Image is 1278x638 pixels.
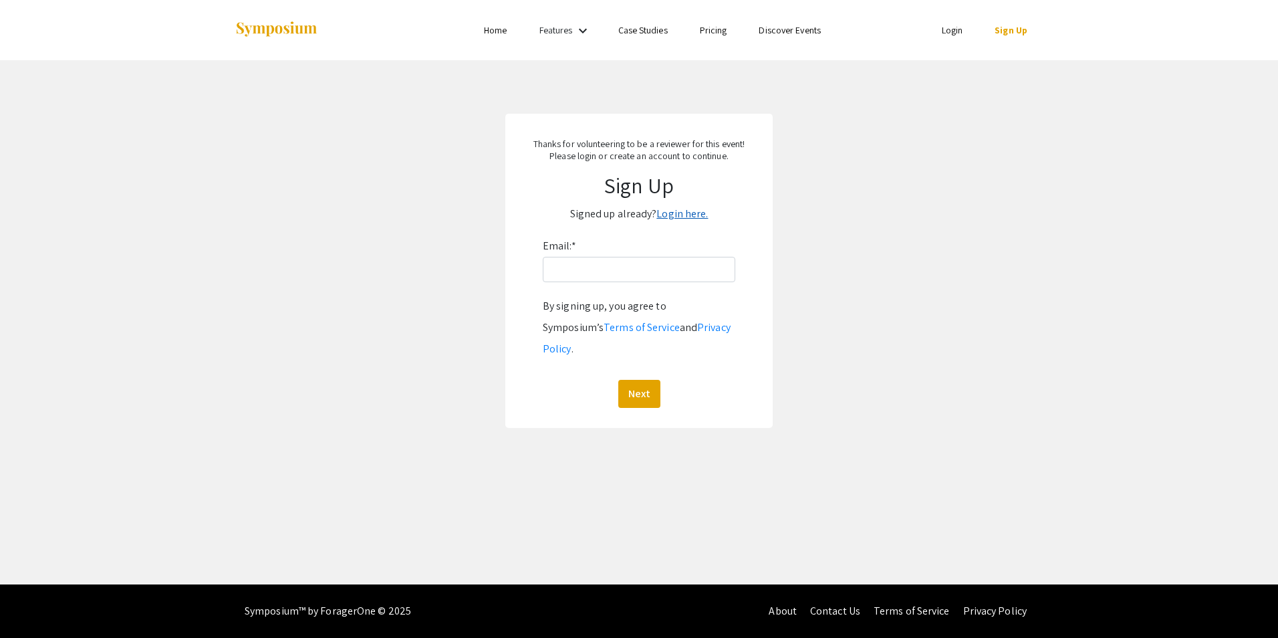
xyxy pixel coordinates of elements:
[942,24,963,36] a: Login
[519,173,759,198] h1: Sign Up
[543,296,735,360] div: By signing up, you agree to Symposium’s and .
[245,584,411,638] div: Symposium™ by ForagerOne © 2025
[539,24,573,36] a: Features
[759,24,821,36] a: Discover Events
[543,235,576,257] label: Email:
[995,24,1027,36] a: Sign Up
[874,604,950,618] a: Terms of Service
[656,207,708,221] a: Login here.
[519,138,759,150] p: Thanks for volunteering to be a reviewer for this event!
[543,320,731,356] a: Privacy Policy
[519,150,759,162] p: Please login or create an account to continue.
[810,604,860,618] a: Contact Us
[769,604,797,618] a: About
[700,24,727,36] a: Pricing
[618,24,668,36] a: Case Studies
[519,203,759,225] p: Signed up already?
[484,24,507,36] a: Home
[963,604,1027,618] a: Privacy Policy
[10,578,57,628] iframe: Chat
[235,21,318,39] img: Symposium by ForagerOne
[604,320,680,334] a: Terms of Service
[618,380,660,408] button: Next
[575,23,591,39] mat-icon: Expand Features list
